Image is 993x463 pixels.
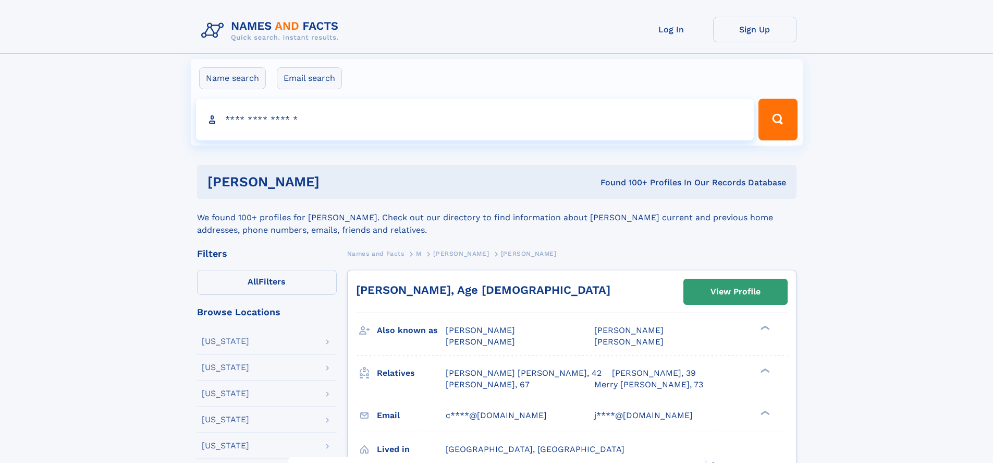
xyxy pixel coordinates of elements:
div: [US_STATE] [202,389,249,398]
h3: Relatives [377,364,446,382]
a: [PERSON_NAME], 67 [446,379,530,390]
div: Filters [197,249,337,258]
span: [PERSON_NAME] [501,250,557,257]
a: View Profile [684,279,787,304]
div: ❯ [758,367,770,374]
span: [PERSON_NAME] [594,325,664,335]
a: M [416,247,422,260]
div: [US_STATE] [202,442,249,450]
span: [PERSON_NAME] [594,337,664,347]
span: All [248,277,259,287]
button: Search Button [758,99,797,140]
span: [PERSON_NAME] [433,250,489,257]
h3: Also known as [377,322,446,339]
a: [PERSON_NAME] [PERSON_NAME], 42 [446,367,602,379]
div: Found 100+ Profiles In Our Records Database [460,177,786,188]
span: [PERSON_NAME] [446,325,515,335]
a: Merry [PERSON_NAME], 73 [594,379,703,390]
a: Names and Facts [347,247,404,260]
h3: Email [377,407,446,424]
a: Sign Up [713,17,796,42]
a: [PERSON_NAME], 39 [612,367,696,379]
label: Name search [199,67,266,89]
div: [US_STATE] [202,337,249,346]
a: [PERSON_NAME] [433,247,489,260]
label: Filters [197,270,337,295]
div: View Profile [710,280,761,304]
span: M [416,250,422,257]
div: We found 100+ profiles for [PERSON_NAME]. Check out our directory to find information about [PERS... [197,199,796,236]
div: ❯ [758,409,770,416]
div: Browse Locations [197,307,337,317]
div: ❯ [758,325,770,331]
div: [US_STATE] [202,363,249,372]
h1: [PERSON_NAME] [207,175,460,188]
a: Log In [630,17,713,42]
h3: Lived in [377,441,446,458]
input: search input [196,99,754,140]
label: Email search [277,67,342,89]
div: [US_STATE] [202,415,249,424]
img: Logo Names and Facts [197,17,347,45]
span: [PERSON_NAME] [446,337,515,347]
span: [GEOGRAPHIC_DATA], [GEOGRAPHIC_DATA] [446,444,624,454]
a: [PERSON_NAME], Age [DEMOGRAPHIC_DATA] [356,283,610,296]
